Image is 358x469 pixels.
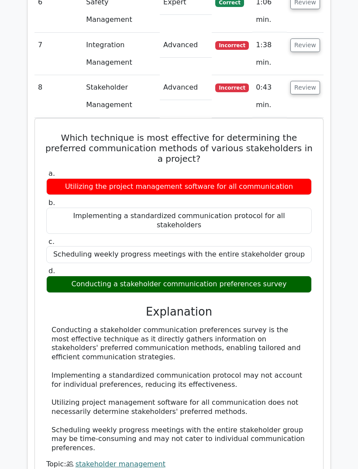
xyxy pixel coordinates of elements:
[46,246,312,263] div: Scheduling weekly progress meetings with the entire stakeholder group
[83,75,160,118] td: Stakeholder Management
[45,132,313,164] h5: Which technique is most effective for determining the preferred communication methods of various ...
[160,75,212,100] td: Advanced
[215,41,249,50] span: Incorrect
[48,198,55,207] span: b.
[34,33,83,75] td: 7
[160,33,212,58] td: Advanced
[34,75,83,118] td: 8
[52,305,306,319] h3: Explanation
[215,83,249,92] span: Incorrect
[46,208,312,234] div: Implementing a standardized communication protocol for all stakeholders
[290,81,320,94] button: Review
[46,276,312,293] div: Conducting a stakeholder communication preferences survey
[46,460,312,469] div: Topic:
[252,33,287,75] td: 1:38 min.
[52,326,306,453] div: Conducting a stakeholder communication preferences survey is the most effective technique as it d...
[48,237,55,246] span: c.
[83,33,160,75] td: Integration Management
[290,38,320,52] button: Review
[46,178,312,195] div: Utilizing the project management software for all communication
[252,75,287,118] td: 0:43 min.
[48,267,55,275] span: d.
[76,460,165,468] a: stakeholder management
[48,169,55,177] span: a.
